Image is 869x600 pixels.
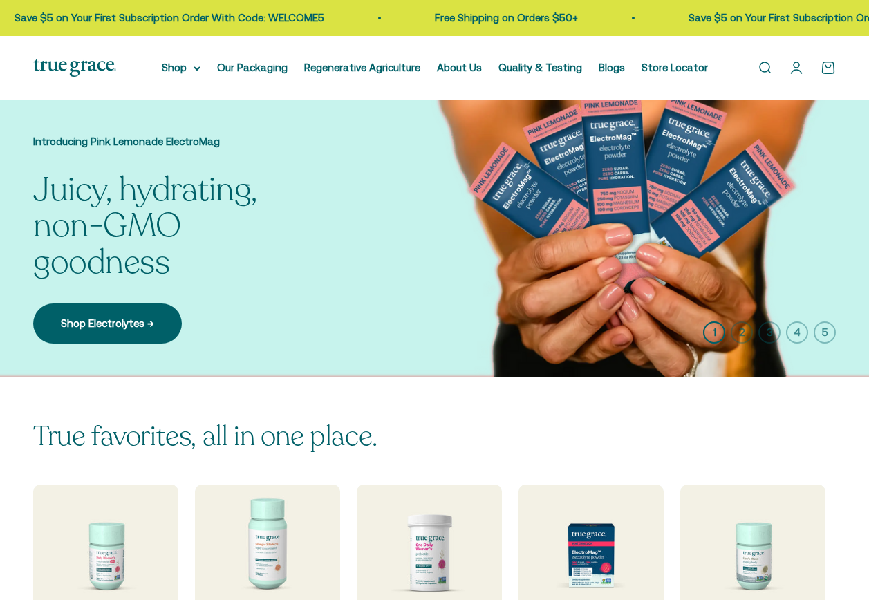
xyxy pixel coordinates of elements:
button: 1 [703,321,725,344]
a: Our Packaging [217,62,288,73]
button: 2 [731,321,753,344]
a: Shop Electrolytes → [33,303,182,344]
p: Save $5 on Your First Subscription Order With Code: WELCOME5 [13,10,323,26]
a: Regenerative Agriculture [304,62,420,73]
split-lines: Juicy, hydrating, non-GMO goodness [33,167,257,285]
a: Quality & Testing [498,62,582,73]
a: Blogs [599,62,625,73]
split-lines: True favorites, all in one place. [33,418,377,455]
button: 4 [786,321,808,344]
a: Store Locator [642,62,708,73]
p: Introducing Pink Lemonade ElectroMag [33,133,310,150]
button: 3 [758,321,781,344]
button: 5 [814,321,836,344]
a: Free Shipping on Orders $50+ [433,12,577,24]
summary: Shop [162,59,200,76]
a: About Us [437,62,482,73]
